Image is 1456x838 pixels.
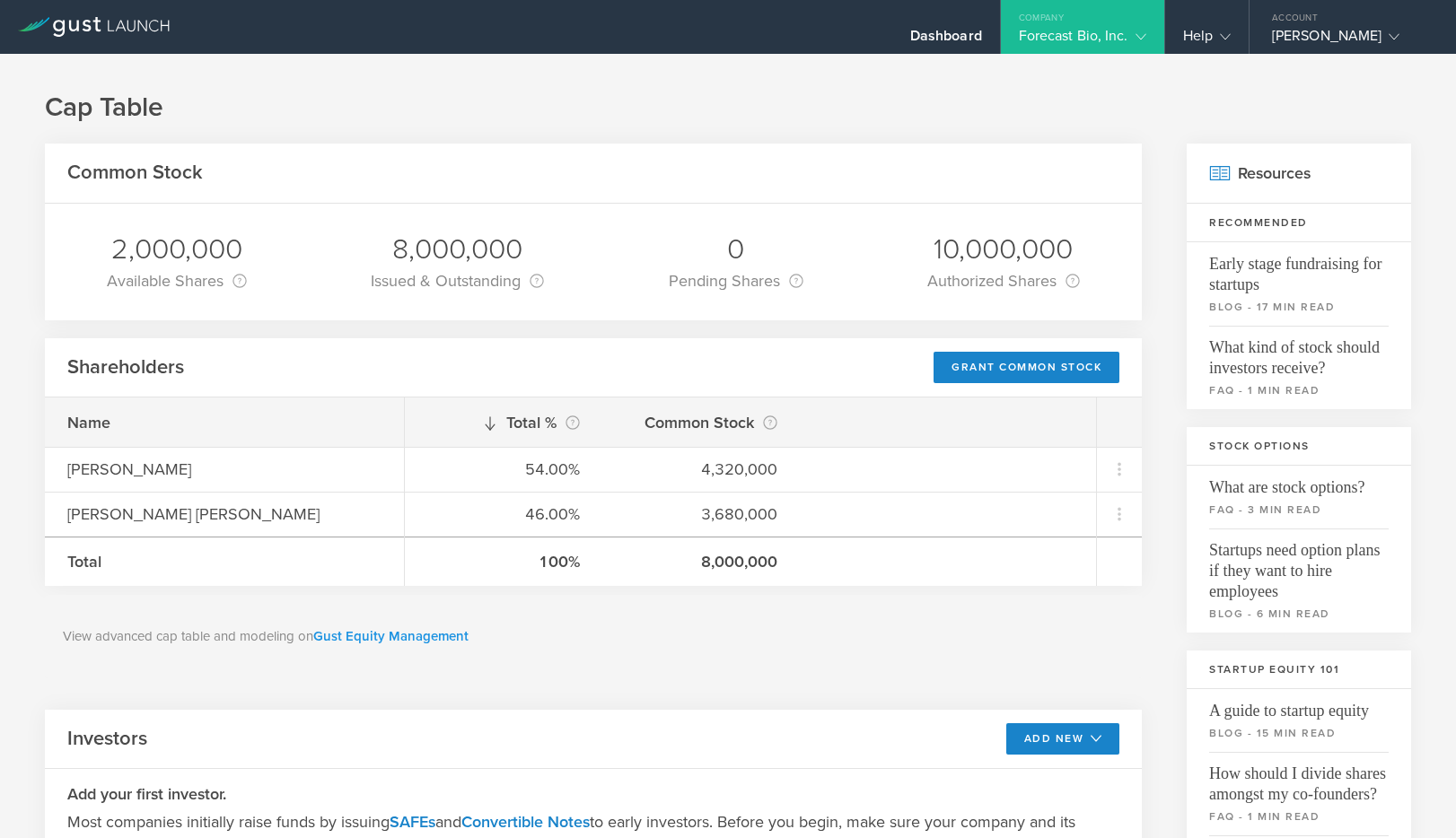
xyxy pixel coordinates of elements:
[1209,466,1389,498] span: What are stock options?
[427,550,580,573] div: 100%
[107,268,247,293] div: Available Shares
[67,160,203,186] h2: Common Stock
[1209,528,1389,602] span: Startups need option plans if they want to hire employees
[1187,204,1411,242] h3: Recommended
[461,812,590,832] a: Convertible Notes
[390,812,435,832] a: SAFEs
[1187,528,1411,633] a: Startups need option plans if they want to hire employeesblog - 6 min read
[1209,606,1389,622] small: blog - 6 min read
[67,354,184,380] h2: Shareholders
[67,411,382,434] div: Name
[67,726,147,752] h2: Investors
[107,231,247,268] div: 2,000,000
[1187,466,1411,528] a: What are stock options?faq - 3 min read
[1187,427,1411,466] h3: Stock Options
[371,268,544,293] div: Issued & Outstanding
[625,410,777,435] div: Common Stock
[1187,689,1411,752] a: A guide to startup equityblog - 15 min read
[1209,326,1389,379] span: What kind of stock should investors receive?
[625,502,777,526] div: 3,680,000
[1187,752,1411,835] a: How should I divide shares amongst my co-founders?faq - 1 min read
[625,550,777,573] div: 8,000,000
[1272,27,1425,54] div: [PERSON_NAME]
[1366,752,1456,838] iframe: Chat Widget
[63,626,1124,647] p: View advanced cap table and modeling on
[67,502,382,526] div: [PERSON_NAME] [PERSON_NAME]
[1209,502,1389,518] small: faq - 3 min read
[1187,650,1411,689] h3: Startup Equity 101
[67,550,382,573] div: Total
[1187,242,1411,326] a: Early stage fundraising for startupsblog - 17 min read
[45,90,1411,126] h1: Cap Table
[427,458,580,481] div: 54.00%
[1006,723,1120,755] button: Add New
[1209,725,1389,741] small: blog - 15 min read
[1187,326,1411,409] a: What kind of stock should investors receive?faq - 1 min read
[67,458,382,481] div: [PERSON_NAME]
[1209,299,1389,315] small: blog - 17 min read
[371,231,544,268] div: 8,000,000
[1187,144,1411,204] h2: Resources
[1183,27,1231,54] div: Help
[927,231,1080,268] div: 10,000,000
[669,268,803,293] div: Pending Shares
[934,352,1119,383] div: Grant Common Stock
[910,27,982,54] div: Dashboard
[1209,242,1389,295] span: Early stage fundraising for startups
[1209,382,1389,398] small: faq - 1 min read
[927,268,1080,293] div: Authorized Shares
[313,628,469,644] a: Gust Equity Management
[669,231,803,268] div: 0
[427,502,580,526] div: 46.00%
[1209,752,1389,805] span: How should I divide shares amongst my co-founders?
[625,458,777,481] div: 4,320,000
[1209,808,1389,825] small: faq - 1 min read
[67,782,1119,806] h3: Add your first investor.
[1209,689,1389,721] span: A guide to startup equity
[427,410,580,435] div: Total %
[1019,27,1146,54] div: Forecast Bio, Inc.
